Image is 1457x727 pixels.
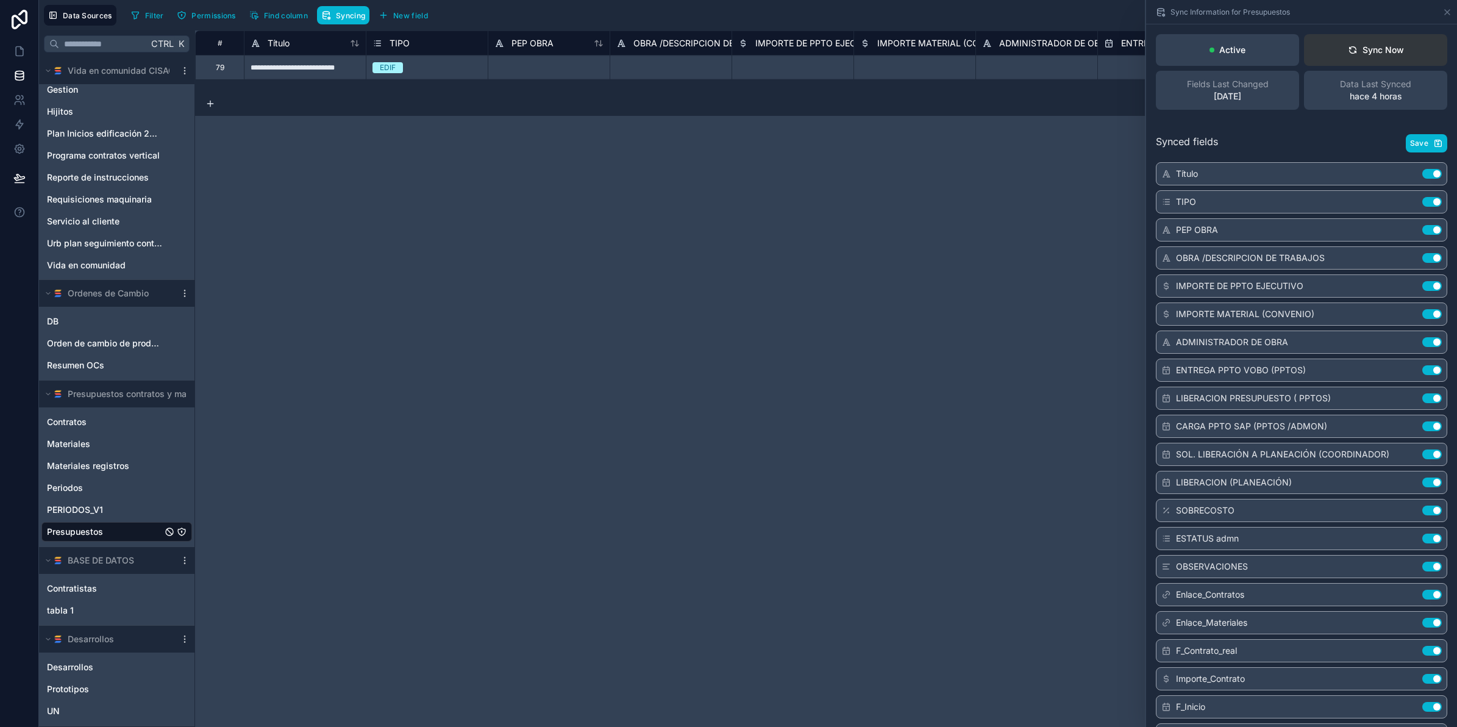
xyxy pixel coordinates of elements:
[1176,392,1331,404] span: LIBERACION PRESUPUESTO ( PPTOS)
[1176,448,1389,460] span: SOL. LIBERACIÓN A PLANEACIÓN (COORDINADOR)
[1350,90,1402,102] p: hace 4 horas
[126,6,168,24] button: Filter
[268,37,290,49] span: Título
[1219,44,1245,56] p: Active
[374,6,432,24] button: New field
[1156,134,1218,152] span: Synced fields
[1176,224,1218,236] span: PEP OBRA
[877,37,1016,49] span: IMPORTE MATERIAL (CONVENIO)
[1176,168,1198,180] span: Título
[1176,420,1327,432] span: CARGA PPTO SAP (PPTOS /ADMON)
[1304,34,1447,66] button: Sync Now
[177,40,185,48] span: K
[173,6,244,24] a: Permissions
[205,38,235,48] div: #
[1176,308,1314,320] span: IMPORTE MATERIAL (CONVENIO)
[755,37,883,49] span: IMPORTE DE PPTO EJECUTIVO
[1176,476,1292,489] span: LIBERACION (PLANEACIÓN)
[1176,673,1245,685] span: Importe_Contrato
[145,11,164,20] span: Filter
[1348,44,1404,56] div: Sync Now
[1176,504,1234,517] span: SOBRECOSTO
[173,6,240,24] button: Permissions
[999,37,1111,49] span: ADMINISTRADOR DE OBRA
[44,5,116,26] button: Data Sources
[1176,560,1248,573] span: OBSERVACIONES
[1176,701,1205,713] span: F_Inicio
[191,11,235,20] span: Permissions
[390,37,410,49] span: TIPO
[380,62,396,73] div: EDIF
[336,11,365,20] span: Syncing
[1176,589,1244,601] span: Enlace_Contratos
[1187,78,1269,90] span: Fields Last Changed
[264,11,308,20] span: Find column
[1176,252,1325,264] span: OBRA /DESCRIPCION DE TRABAJOS
[63,11,112,20] span: Data Sources
[1121,37,1251,49] span: ENTREGA PPTO VOBO (PPTOS)
[1176,280,1303,292] span: IMPORTE DE PPTO EJECUTIVO
[511,37,554,49] span: PEP OBRA
[216,63,224,73] div: 79
[245,6,312,24] button: Find column
[1410,138,1428,148] span: Save
[633,37,782,49] span: OBRA /DESCRIPCION DE TRABAJOS
[1214,90,1241,102] p: [DATE]
[1340,78,1411,90] span: Data Last Synced
[1406,134,1447,152] button: Save
[317,6,369,24] button: Syncing
[1170,7,1290,17] span: Sync Information for Presupuestos
[393,11,428,20] span: New field
[317,6,374,24] a: Syncing
[1176,617,1247,629] span: Enlace_Materiales
[1176,645,1237,657] span: F_Contrato_real
[1176,364,1306,376] span: ENTREGA PPTO VOBO (PPTOS)
[1176,336,1288,348] span: ADMINISTRADOR DE OBRA
[1176,196,1196,208] span: TIPO
[1176,532,1239,545] span: ESTATUS admn
[150,36,175,51] span: Ctrl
